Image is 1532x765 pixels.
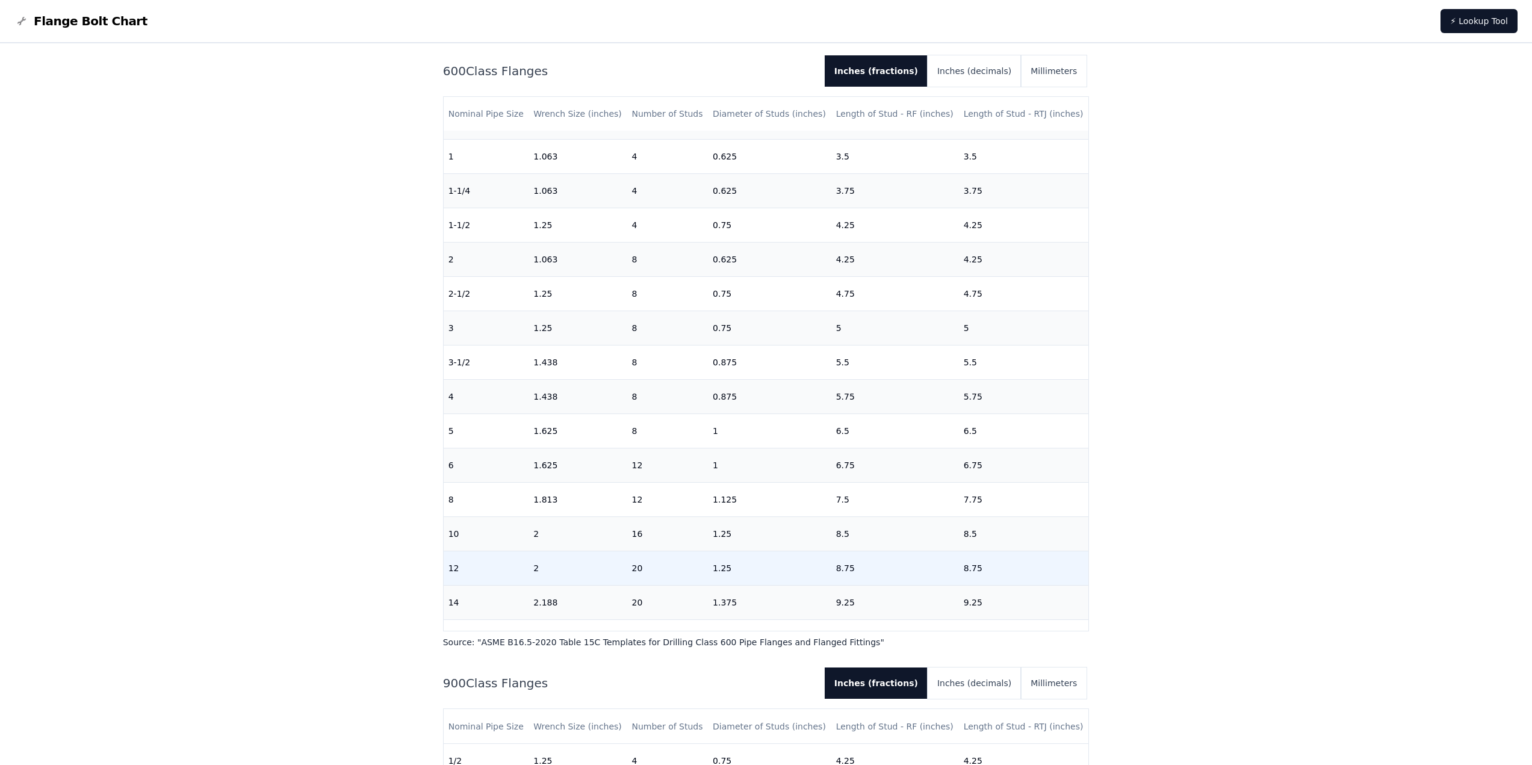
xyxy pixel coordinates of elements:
[959,483,1089,517] td: 7.75
[444,517,529,551] td: 10
[831,586,959,620] td: 9.25
[444,620,529,654] td: 16
[444,483,529,517] td: 8
[825,667,928,699] button: Inches (fractions)
[529,345,627,380] td: 1.438
[831,414,959,448] td: 6.5
[831,97,959,131] th: Length of Stud - RF (inches)
[444,311,529,345] td: 3
[708,311,831,345] td: 0.75
[444,586,529,620] td: 14
[444,345,529,380] td: 3-1/2
[627,140,708,174] td: 4
[708,208,831,243] td: 0.75
[708,380,831,414] td: 0.875
[959,586,1089,620] td: 9.25
[708,97,831,131] th: Diameter of Studs (inches)
[444,380,529,414] td: 4
[444,140,529,174] td: 1
[627,277,708,311] td: 8
[529,277,627,311] td: 1.25
[831,243,959,277] td: 4.25
[529,243,627,277] td: 1.063
[928,55,1021,87] button: Inches (decimals)
[831,311,959,345] td: 5
[627,97,708,131] th: Number of Studs
[529,551,627,586] td: 2
[529,97,627,131] th: Wrench Size (inches)
[959,311,1089,345] td: 5
[959,174,1089,208] td: 3.75
[444,551,529,586] td: 12
[627,345,708,380] td: 8
[627,414,708,448] td: 8
[708,277,831,311] td: 0.75
[825,55,928,87] button: Inches (fractions)
[627,586,708,620] td: 20
[959,517,1089,551] td: 8.5
[831,620,959,654] td: 10
[959,97,1089,131] th: Length of Stud - RTJ (inches)
[708,483,831,517] td: 1.125
[959,448,1089,483] td: 6.75
[444,208,529,243] td: 1-1/2
[627,448,708,483] td: 12
[831,448,959,483] td: 6.75
[14,13,147,29] a: Flange Bolt Chart LogoFlange Bolt Chart
[627,551,708,586] td: 20
[444,277,529,311] td: 2-1/2
[443,636,1090,648] p: Source: " ASME B16.5-2020 Table 15C Templates for Drilling Class 600 Pipe Flanges and Flanged Fit...
[627,174,708,208] td: 4
[708,174,831,208] td: 0.625
[627,208,708,243] td: 4
[444,174,529,208] td: 1-1/4
[831,208,959,243] td: 4.25
[627,517,708,551] td: 16
[444,97,529,131] th: Nominal Pipe Size
[444,414,529,448] td: 5
[529,620,627,654] td: 2.375
[627,380,708,414] td: 8
[831,517,959,551] td: 8.5
[627,243,708,277] td: 8
[443,63,815,79] h2: 600 Class Flanges
[529,517,627,551] td: 2
[831,277,959,311] td: 4.75
[708,551,831,586] td: 1.25
[627,311,708,345] td: 8
[529,483,627,517] td: 1.813
[831,483,959,517] td: 7.5
[529,208,627,243] td: 1.25
[1021,55,1087,87] button: Millimeters
[959,551,1089,586] td: 8.75
[708,414,831,448] td: 1
[529,311,627,345] td: 1.25
[708,709,831,743] th: Diameter of Studs (inches)
[708,345,831,380] td: 0.875
[627,483,708,517] td: 12
[444,448,529,483] td: 6
[831,709,959,743] th: Length of Stud - RF (inches)
[959,620,1089,654] td: 10
[529,414,627,448] td: 1.625
[529,448,627,483] td: 1.625
[959,345,1089,380] td: 5.5
[627,709,708,743] th: Number of Studs
[831,380,959,414] td: 5.75
[443,675,815,692] h2: 900 Class Flanges
[529,174,627,208] td: 1.063
[627,620,708,654] td: 20
[959,208,1089,243] td: 4.25
[708,517,831,551] td: 1.25
[444,709,529,743] th: Nominal Pipe Size
[831,174,959,208] td: 3.75
[831,345,959,380] td: 5.5
[959,380,1089,414] td: 5.75
[34,13,147,29] span: Flange Bolt Chart
[708,448,831,483] td: 1
[708,586,831,620] td: 1.375
[1441,9,1518,33] a: ⚡ Lookup Tool
[529,140,627,174] td: 1.063
[708,140,831,174] td: 0.625
[14,14,29,28] img: Flange Bolt Chart Logo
